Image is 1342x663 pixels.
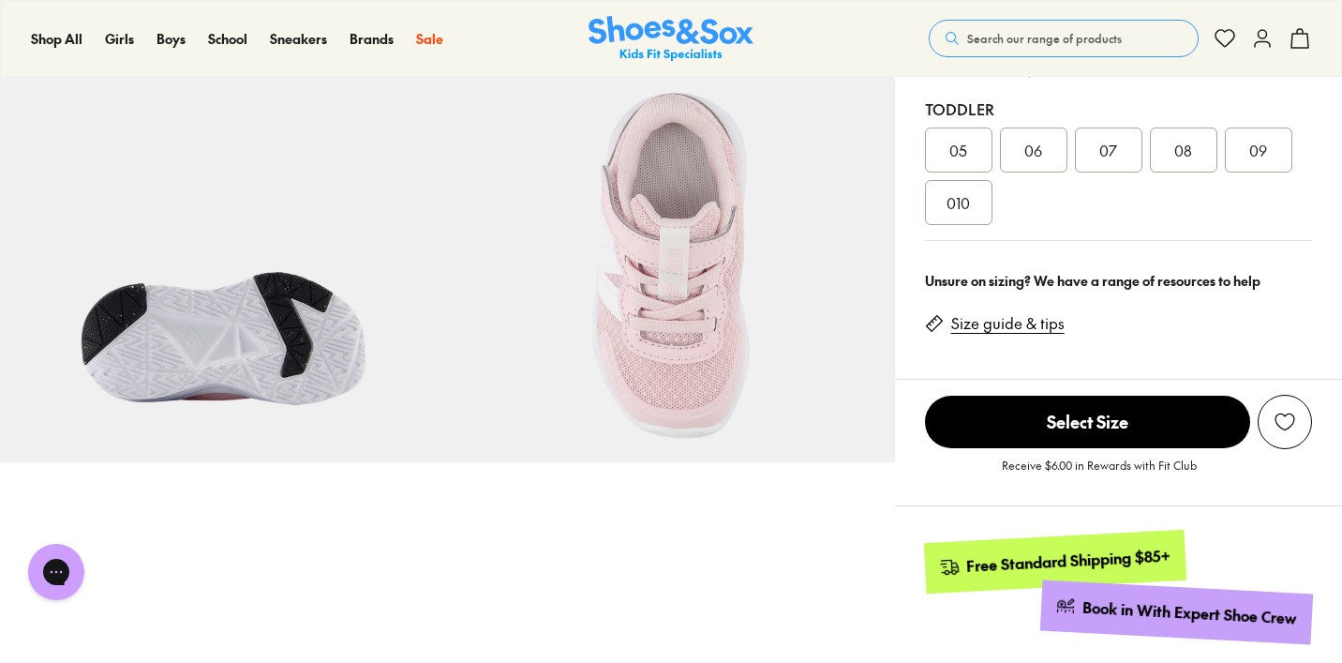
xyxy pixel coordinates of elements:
button: Select Size [925,395,1250,449]
span: Shop All [31,29,82,48]
span: 08 [1174,139,1192,161]
a: Book in With Expert Shoe Crew [1040,580,1313,644]
a: Size guide & tips [951,313,1065,334]
span: 06 [1024,139,1042,161]
span: Boys [157,29,186,48]
span: Brands [350,29,394,48]
span: School [208,29,247,48]
a: School [208,29,247,49]
span: Sale [416,29,443,48]
a: Girls [105,29,134,49]
div: Toddler [925,98,1312,120]
span: Select Size [925,396,1250,448]
button: Search our range of products [929,20,1199,57]
a: Brands [350,29,394,49]
span: Search our range of products [967,30,1122,47]
span: Sneakers [270,29,327,48]
span: 09 [1249,139,1267,161]
span: 010 [947,191,970,214]
a: Free Standard Shipping $85+ [923,530,1185,594]
a: Boys [157,29,186,49]
a: Sneakers [270,29,327,49]
button: Add to Wishlist [1258,395,1312,449]
a: Sale [416,29,443,49]
p: Receive $6.00 in Rewards with Fit Club [1002,457,1197,490]
a: Shop All [31,29,82,49]
a: Shoes & Sox [589,16,753,62]
img: 7-533760_1 [447,14,894,461]
iframe: Gorgias live chat messenger [19,537,94,607]
div: Free Standard Shipping $85+ [965,545,1171,576]
div: Book in With Expert Shoe Crew [1082,597,1298,629]
img: SNS_Logo_Responsive.svg [589,16,753,62]
div: Unsure on sizing? We have a range of resources to help [925,271,1312,291]
span: 05 [949,139,967,161]
span: Girls [105,29,134,48]
span: 07 [1099,139,1117,161]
